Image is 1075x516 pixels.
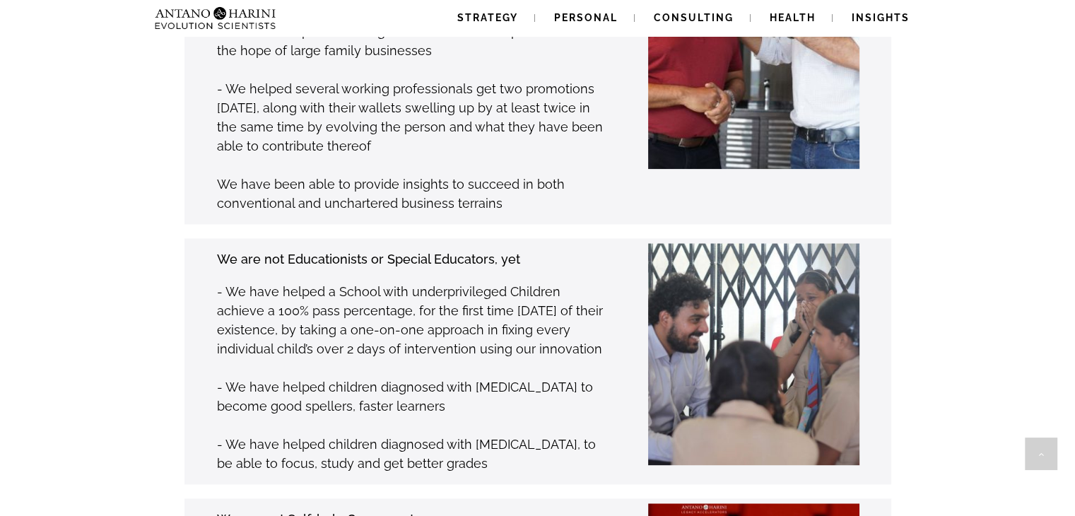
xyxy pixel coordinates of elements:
[217,252,520,266] strong: We are not Educationists or Special Educators, yet
[217,377,604,416] p: - We have helped children diagnosed with [MEDICAL_DATA] to become good spellers, faster learners
[217,22,604,60] p: - We have helped the 2nd generation to bootstrap and become the hope of large family businesses
[654,12,734,23] span: Consulting
[217,79,604,156] p: - We helped several working professionals get two promotions [DATE], along with their wallets swe...
[770,12,816,23] span: Health
[217,435,604,473] p: - We have helped children diagnosed with [MEDICAL_DATA], to be able to focus, study and get bette...
[554,12,618,23] span: Personal
[217,282,604,358] p: - We have helped a School with underprivileged Children achieve a 100% pass percentage, for the f...
[557,243,891,466] img: School
[217,175,604,213] p: We have been able to provide insights to succeed in both conventional and unchartered business te...
[457,12,518,23] span: Strategy
[852,12,910,23] span: Insights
